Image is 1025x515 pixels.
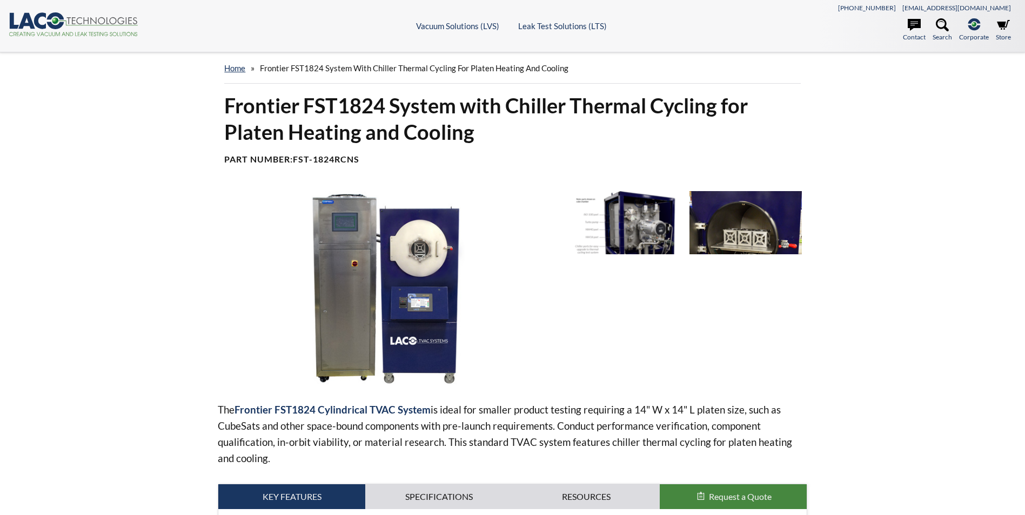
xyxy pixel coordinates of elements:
div: » [224,53,800,84]
button: Request a Quote [660,484,807,509]
a: Resources [513,484,660,509]
span: Frontier FST1824 System with Chiller Thermal Cycling for Platen Heating and Cooling [260,63,568,73]
h4: Part Number: [224,154,800,165]
b: FST-1824RCNS [293,154,359,164]
img: TVAC Thermal Cycling System, rear view [572,191,684,254]
a: [EMAIL_ADDRESS][DOMAIN_NAME] [902,4,1011,12]
a: Store [996,18,1011,42]
a: Vacuum Solutions (LVS) [416,21,499,31]
a: Contact [903,18,926,42]
img: TVAC Thermal Cycling System Product In Chamber image [689,191,802,254]
a: Search [933,18,952,42]
span: Corporate [959,32,989,42]
img: TVAC Thermal Cycling System image [218,191,562,384]
a: Specifications [365,484,512,509]
a: Key Features [218,484,365,509]
a: Leak Test Solutions (LTS) [518,21,607,31]
a: home [224,63,245,73]
span: Frontier FST1824 Cylindrical TVAC System [235,403,431,416]
a: [PHONE_NUMBER] [838,4,896,12]
span: Request a Quote [709,491,772,502]
h1: Frontier FST1824 System with Chiller Thermal Cycling for Platen Heating and Cooling [224,92,800,146]
p: The is ideal for smaller product testing requiring a 14" W x 14" L platen size, such as CubeSats ... [218,402,807,466]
